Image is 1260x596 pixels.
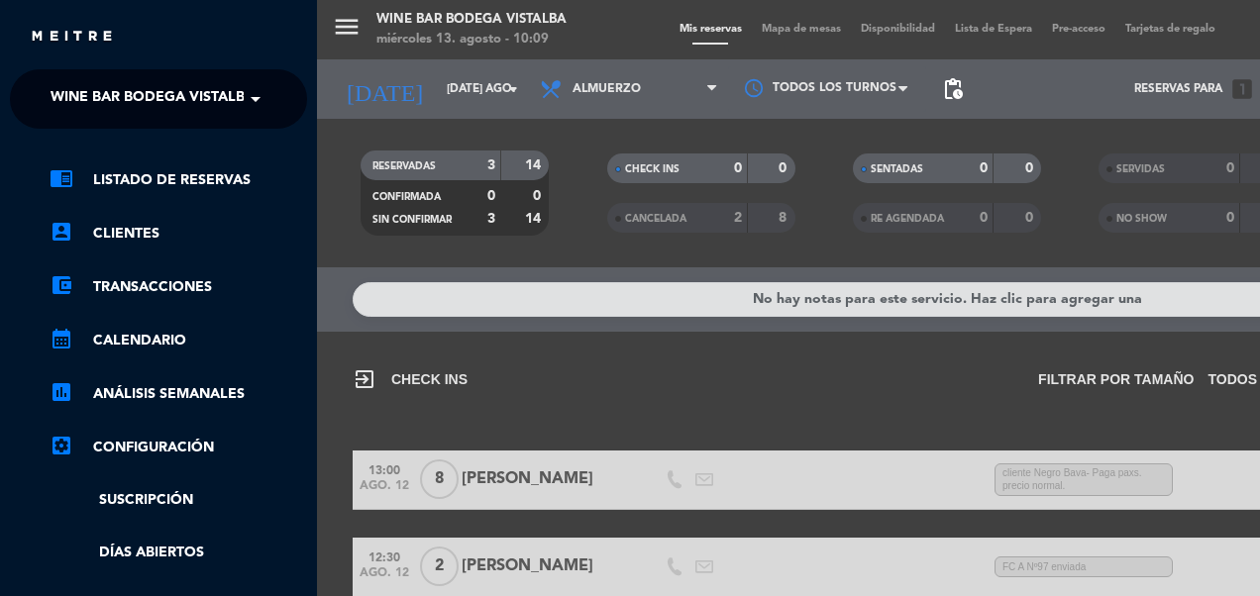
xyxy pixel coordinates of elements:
a: account_boxClientes [50,222,307,246]
img: MEITRE [30,30,114,45]
i: chrome_reader_mode [50,166,73,190]
span: pending_actions [941,77,965,101]
a: Días abiertos [50,542,307,564]
i: calendar_month [50,327,73,350]
i: account_box [50,220,73,244]
i: settings_applications [50,434,73,457]
i: assessment [50,380,73,404]
a: chrome_reader_modeListado de Reservas [50,168,307,192]
span: Wine Bar Bodega Vistalba [51,78,255,120]
a: account_balance_walletTransacciones [50,275,307,299]
a: Configuración [50,436,307,459]
a: Suscripción [50,489,307,512]
i: account_balance_wallet [50,273,73,297]
a: calendar_monthCalendario [50,329,307,352]
a: assessmentANÁLISIS SEMANALES [50,382,307,406]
